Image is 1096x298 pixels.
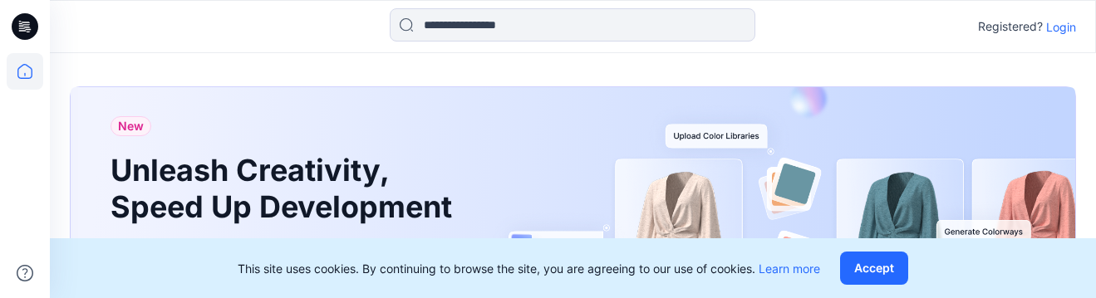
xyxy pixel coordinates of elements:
[840,252,908,285] button: Accept
[759,261,820,276] a: Learn more
[238,260,820,277] p: This site uses cookies. By continuing to browse the site, you are agreeing to our use of cookies.
[111,153,460,224] h1: Unleash Creativity, Speed Up Development
[118,116,144,136] span: New
[111,235,484,287] div: Explore ideas faster and recolor styles at scale with AI-powered tools that boost creativity, red...
[1046,18,1076,36] p: Login
[978,17,1043,37] p: Registered?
